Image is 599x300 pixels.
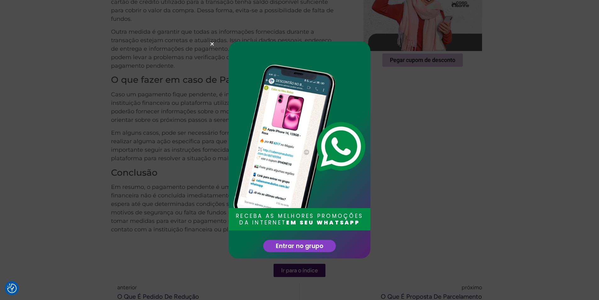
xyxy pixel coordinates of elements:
[231,213,368,226] h3: RECEBA AS MELHORES PROMOÇÕES DA INTERNET
[263,240,336,252] a: Entrar no grupo
[210,42,214,46] a: Close
[232,54,367,239] img: celular-oferta
[276,243,323,249] span: Entrar no grupo
[7,284,17,293] button: Preferências de consentimento
[286,219,360,226] b: EM SEU WHATSAPP
[7,284,17,293] img: Revisit consent button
